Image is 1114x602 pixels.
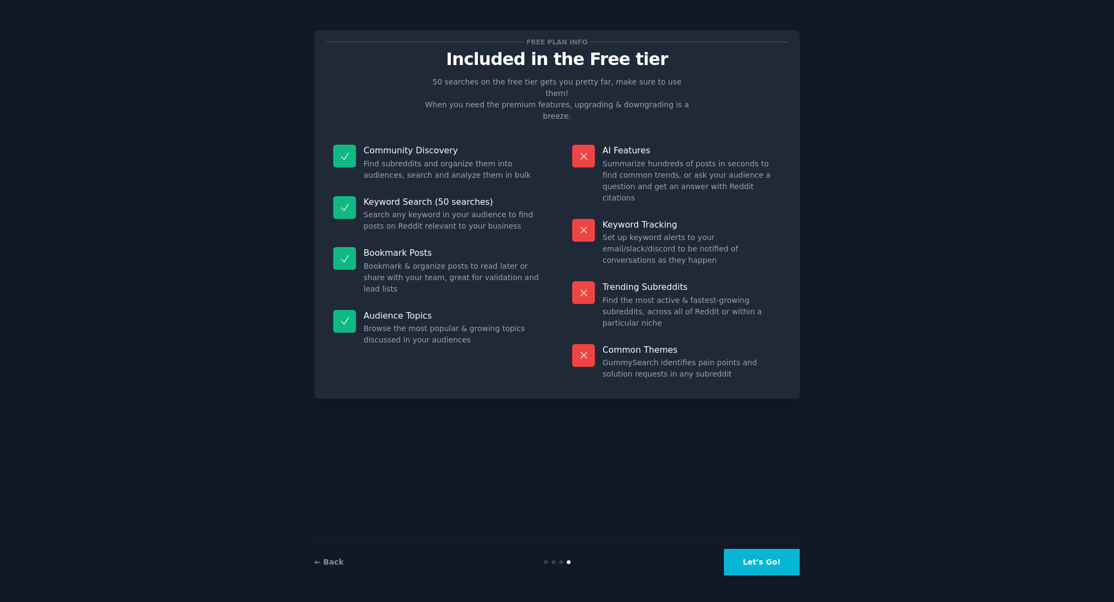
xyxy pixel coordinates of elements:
a: ← Back [314,558,344,566]
dd: Search any keyword in your audience to find posts on Reddit relevant to your business [364,209,542,232]
dd: Bookmark & organize posts to read later or share with your team, great for validation and lead lists [364,261,542,295]
p: Community Discovery [364,145,542,156]
p: Bookmark Posts [364,247,542,258]
p: AI Features [603,145,781,156]
p: Trending Subreddits [603,281,781,293]
dd: Browse the most popular & growing topics discussed in your audiences [364,323,542,346]
p: Keyword Tracking [603,219,781,230]
dd: Set up keyword alerts to your email/slack/discord to be notified of conversations as they happen [603,232,781,266]
p: 50 searches on the free tier gets you pretty far, make sure to use them! When you need the premiu... [420,76,694,122]
p: Common Themes [603,344,781,355]
dd: Find subreddits and organize them into audiences, search and analyze them in bulk [364,158,542,181]
span: Free plan info [524,36,590,48]
button: Let's Go! [724,549,800,575]
p: Included in the Free tier [326,50,788,69]
p: Keyword Search (50 searches) [364,196,542,208]
p: Audience Topics [364,310,542,321]
dd: Find the most active & fastest-growing subreddits, across all of Reddit or within a particular niche [603,295,781,329]
dd: Summarize hundreds of posts in seconds to find common trends, or ask your audience a question and... [603,158,781,204]
dd: GummySearch identifies pain points and solution requests in any subreddit [603,357,781,380]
